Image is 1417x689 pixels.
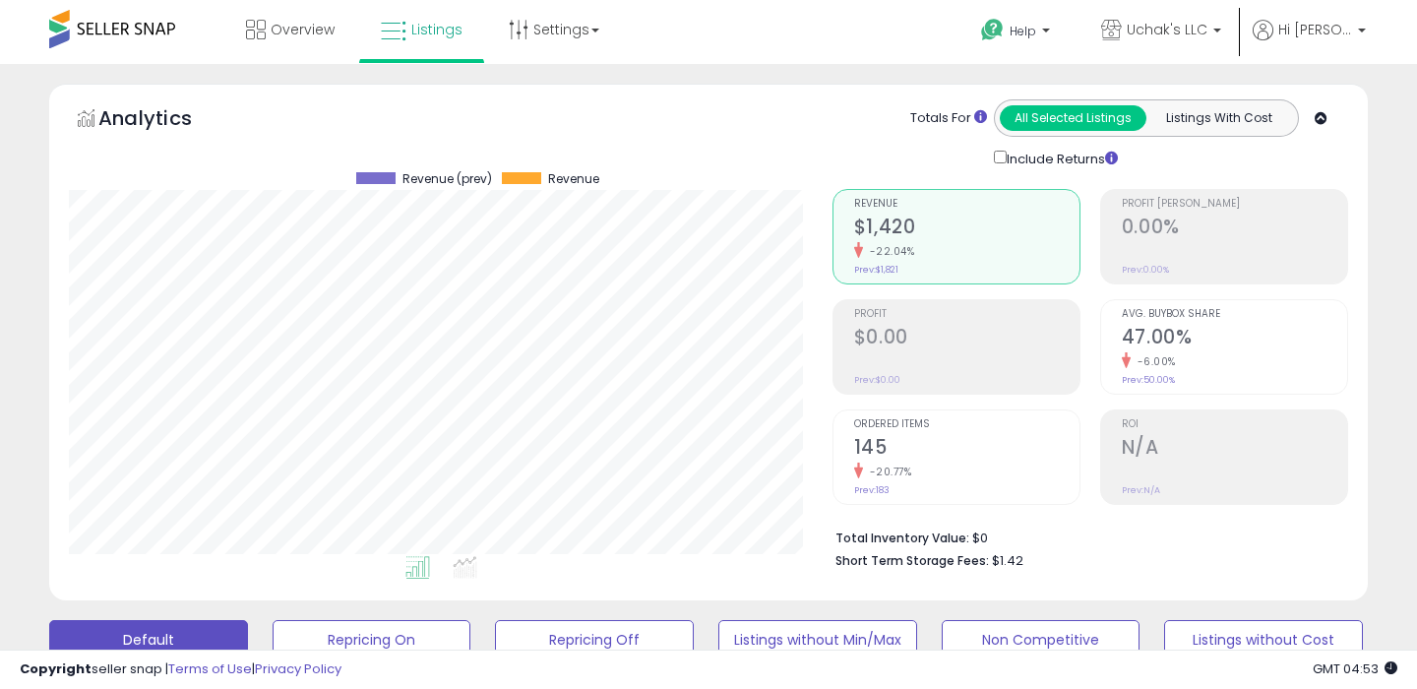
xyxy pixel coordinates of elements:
h2: N/A [1122,436,1347,463]
span: Help [1010,23,1036,39]
span: Profit [PERSON_NAME] [1122,199,1347,210]
span: Ordered Items [854,419,1079,430]
div: Include Returns [979,147,1141,169]
button: Listings without Min/Max [718,620,917,659]
h2: 47.00% [1122,326,1347,352]
span: Uchak's LLC [1127,20,1207,39]
small: Prev: $0.00 [854,374,900,386]
small: Prev: 50.00% [1122,374,1175,386]
small: Prev: 183 [854,484,890,496]
i: Get Help [980,18,1005,42]
h2: $1,420 [854,216,1079,242]
span: 2025-08-12 04:53 GMT [1313,659,1397,678]
strong: Copyright [20,659,92,678]
li: $0 [835,525,1333,548]
small: Prev: N/A [1122,484,1160,496]
span: Revenue [548,172,599,186]
div: seller snap | | [20,660,341,679]
h2: 145 [854,436,1079,463]
a: Help [965,3,1070,64]
button: Listings without Cost [1164,620,1363,659]
b: Total Inventory Value: [835,530,969,546]
h2: $0.00 [854,326,1079,352]
span: ROI [1122,419,1347,430]
span: Listings [411,20,462,39]
span: Avg. Buybox Share [1122,309,1347,320]
button: Listings With Cost [1145,105,1292,131]
h5: Analytics [98,104,230,137]
button: All Selected Listings [1000,105,1146,131]
span: Profit [854,309,1079,320]
small: -20.77% [863,465,912,479]
small: Prev: $1,821 [854,264,898,276]
span: Hi [PERSON_NAME] [1278,20,1352,39]
a: Terms of Use [168,659,252,678]
button: Repricing Off [495,620,694,659]
button: Default [49,620,248,659]
a: Privacy Policy [255,659,341,678]
span: $1.42 [992,551,1023,570]
a: Hi [PERSON_NAME] [1253,20,1366,64]
button: Non Competitive [942,620,1140,659]
h2: 0.00% [1122,216,1347,242]
small: -22.04% [863,244,915,259]
div: Totals For [910,109,987,128]
small: Prev: 0.00% [1122,264,1169,276]
span: Revenue [854,199,1079,210]
span: Overview [271,20,335,39]
button: Repricing On [273,620,471,659]
b: Short Term Storage Fees: [835,552,989,569]
span: Revenue (prev) [402,172,492,186]
small: -6.00% [1131,354,1176,369]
